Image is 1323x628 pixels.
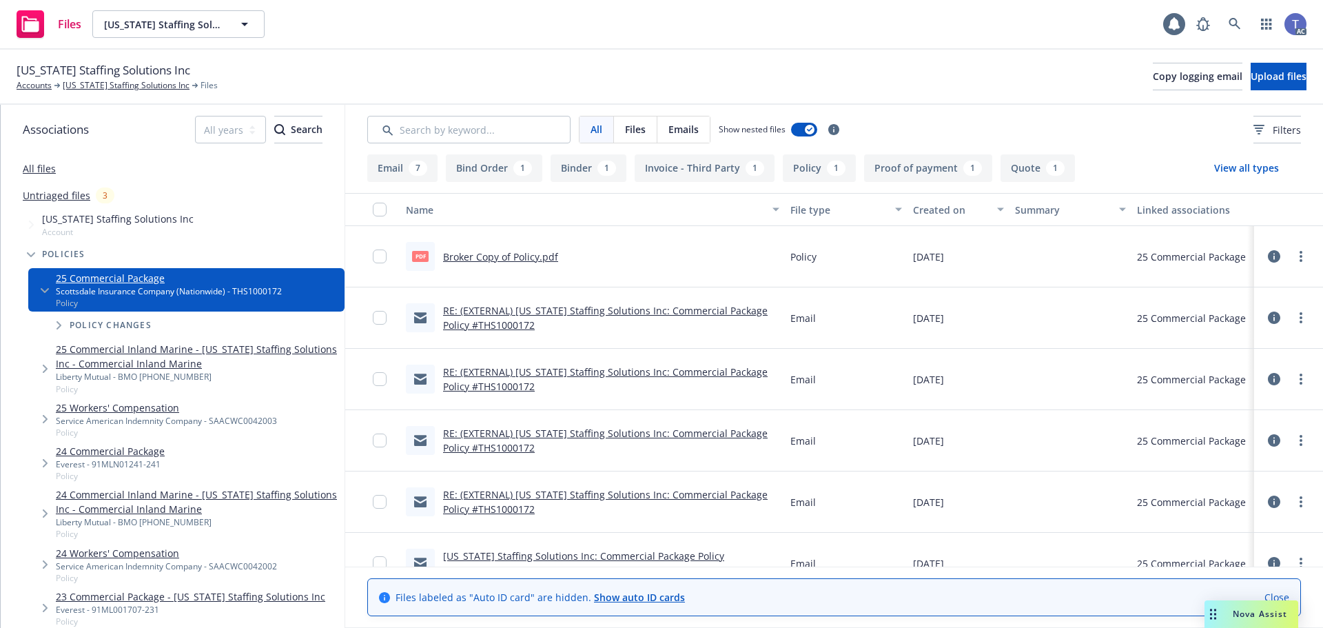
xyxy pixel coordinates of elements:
[406,203,764,217] div: Name
[864,154,992,182] button: Proof of payment
[591,122,602,136] span: All
[1251,63,1306,90] button: Upload files
[1204,600,1222,628] div: Drag to move
[42,250,85,259] span: Policies
[373,311,387,325] input: Toggle Row Selected
[963,161,982,176] div: 1
[1137,372,1246,387] div: 25 Commercial Package
[274,124,285,135] svg: Search
[92,10,265,38] button: [US_STATE] Staffing Solutions Inc
[409,161,427,176] div: 7
[56,487,339,516] a: 24 Commercial Inland Marine - [US_STATE] Staffing Solutions Inc - Commercial Inland Marine
[1293,248,1309,265] a: more
[1131,193,1254,226] button: Linked associations
[443,250,558,263] a: Broker Copy of Policy.pdf
[1137,250,1246,264] div: 25 Commercial Package
[1137,203,1249,217] div: Linked associations
[827,161,845,176] div: 1
[1264,590,1289,605] a: Close
[274,116,322,143] button: SearchSearch
[907,193,1009,226] button: Created on
[42,226,194,238] span: Account
[446,154,542,182] button: Bind Order
[551,154,626,182] button: Binder
[790,250,817,264] span: Policy
[913,372,944,387] span: [DATE]
[1153,63,1242,90] button: Copy logging email
[790,495,816,509] span: Email
[790,203,887,217] div: File type
[1137,556,1246,571] div: 25 Commercial Package
[56,546,277,560] a: 24 Workers' Compensation
[1293,310,1309,326] a: more
[1293,432,1309,449] a: more
[1015,203,1111,217] div: Summary
[1233,608,1287,620] span: Nova Assist
[63,79,189,92] a: [US_STATE] Staffing Solutions Inc
[635,154,775,182] button: Invoice - Third Party
[373,495,387,509] input: Toggle Row Selected
[400,193,785,226] button: Name
[56,528,339,540] span: Policy
[56,297,282,309] span: Policy
[56,589,325,604] a: 23 Commercial Package - [US_STATE] Staffing Solutions Inc
[1251,70,1306,83] span: Upload files
[1253,10,1280,38] a: Switch app
[396,590,685,605] span: Files labeled as "Auto ID card" are hidden.
[790,434,816,448] span: Email
[56,427,277,438] span: Policy
[668,122,699,136] span: Emails
[913,311,944,325] span: [DATE]
[625,122,646,136] span: Files
[1221,10,1249,38] a: Search
[783,154,856,182] button: Policy
[913,434,944,448] span: [DATE]
[513,161,532,176] div: 1
[56,616,325,627] span: Policy
[913,203,989,217] div: Created on
[412,251,429,261] span: pdf
[104,17,223,32] span: [US_STATE] Staffing Solutions Inc
[913,250,944,264] span: [DATE]
[790,311,816,325] span: Email
[1192,154,1301,182] button: View all types
[1001,154,1075,182] button: Quote
[597,161,616,176] div: 1
[56,342,339,371] a: 25 Commercial Inland Marine - [US_STATE] Staffing Solutions Inc - Commercial Inland Marine
[56,470,165,482] span: Policy
[1273,123,1301,137] span: Filters
[1046,161,1065,176] div: 1
[23,121,89,139] span: Associations
[1189,10,1217,38] a: Report a Bug
[373,556,387,570] input: Toggle Row Selected
[17,61,190,79] span: [US_STATE] Staffing Solutions Inc
[367,154,438,182] button: Email
[56,458,165,470] div: Everest - 91MLN01241-241
[56,572,277,584] span: Policy
[1253,116,1301,143] button: Filters
[1293,371,1309,387] a: more
[56,383,339,395] span: Policy
[70,321,152,330] span: Policy changes
[443,488,768,516] a: RE: (EXTERNAL) [US_STATE] Staffing Solutions Inc: Commercial Package Policy #THS1000172
[790,556,816,571] span: Email
[1137,495,1246,509] div: 25 Commercial Package
[96,188,114,203] div: 3
[11,5,87,43] a: Files
[1153,70,1242,83] span: Copy logging email
[443,365,768,393] a: RE: (EXTERNAL) [US_STATE] Staffing Solutions Inc: Commercial Package Policy #THS1000172
[790,372,816,387] span: Email
[443,427,768,454] a: RE: (EXTERNAL) [US_STATE] Staffing Solutions Inc: Commercial Package Policy #THS1000172
[1137,434,1246,448] div: 25 Commercial Package
[1293,555,1309,571] a: more
[56,444,165,458] a: 24 Commercial Package
[443,304,768,332] a: RE: (EXTERNAL) [US_STATE] Staffing Solutions Inc: Commercial Package Policy #THS1000172
[373,372,387,386] input: Toggle Row Selected
[373,434,387,447] input: Toggle Row Selected
[594,591,685,604] a: Show auto ID cards
[58,19,81,30] span: Files
[1253,123,1301,137] span: Filters
[746,161,764,176] div: 1
[913,495,944,509] span: [DATE]
[1009,193,1132,226] button: Summary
